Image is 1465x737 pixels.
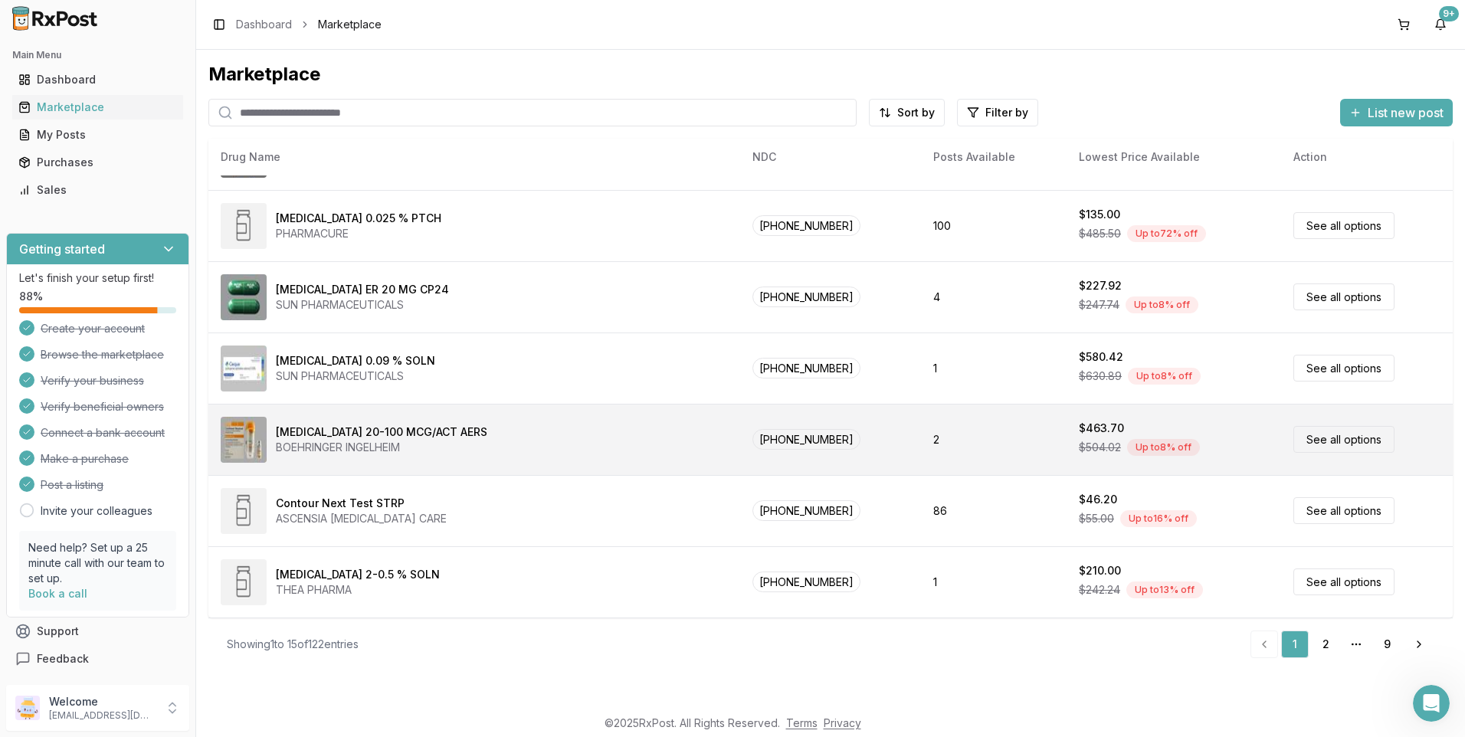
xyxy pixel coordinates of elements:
[1079,492,1117,507] div: $46.20
[41,425,165,441] span: Connect a bank account
[12,176,183,204] a: Sales
[1293,426,1395,453] a: See all options
[897,105,935,120] span: Sort by
[1079,511,1114,526] span: $55.00
[1079,563,1121,578] div: $210.00
[1340,106,1453,122] a: List new post
[18,127,177,142] div: My Posts
[1340,99,1453,126] button: List new post
[221,559,267,605] img: Cosopt 2-0.5 % SOLN
[1368,103,1444,122] span: List new post
[921,190,1067,261] td: 100
[276,424,487,440] div: [MEDICAL_DATA] 20-100 MCG/ACT AERS
[824,716,861,729] a: Privacy
[276,496,405,511] div: Contour Next Test STRP
[1293,568,1395,595] a: See all options
[12,66,183,93] a: Dashboard
[786,716,818,729] a: Terms
[276,226,441,241] div: PHARMACURE
[1079,226,1121,241] span: $485.50
[236,17,292,32] a: Dashboard
[1079,207,1120,222] div: $135.00
[19,240,105,258] h3: Getting started
[221,488,267,534] img: Contour Next Test STRP
[752,500,860,521] span: [PHONE_NUMBER]
[1126,296,1198,313] div: Up to 8 % off
[1067,139,1281,175] th: Lowest Price Available
[1293,283,1395,310] a: See all options
[208,139,740,175] th: Drug Name
[752,572,860,592] span: [PHONE_NUMBER]
[6,6,104,31] img: RxPost Logo
[6,617,189,645] button: Support
[28,587,87,600] a: Book a call
[15,696,40,720] img: User avatar
[752,215,860,236] span: [PHONE_NUMBER]
[1079,421,1124,436] div: $463.70
[227,637,359,652] div: Showing 1 to 15 of 122 entries
[41,347,164,362] span: Browse the marketplace
[921,332,1067,404] td: 1
[41,503,152,519] a: Invite your colleagues
[1079,440,1121,455] span: $504.02
[957,99,1038,126] button: Filter by
[1127,225,1206,242] div: Up to 72 % off
[6,178,189,202] button: Sales
[18,155,177,170] div: Purchases
[1079,297,1119,313] span: $247.74
[921,139,1067,175] th: Posts Available
[1404,631,1434,658] a: Go to next page
[41,321,145,336] span: Create your account
[921,475,1067,546] td: 86
[921,261,1067,332] td: 4
[41,477,103,493] span: Post a listing
[12,149,183,176] a: Purchases
[740,139,921,175] th: NDC
[41,373,144,388] span: Verify your business
[12,93,183,121] a: Marketplace
[1293,497,1395,524] a: See all options
[18,182,177,198] div: Sales
[276,368,435,384] div: SUN PHARMACEUTICALS
[41,399,164,414] span: Verify beneficial owners
[276,582,440,598] div: THEA PHARMA
[276,297,449,313] div: SUN PHARMACEUTICALS
[6,67,189,92] button: Dashboard
[276,511,447,526] div: ASCENSIA [MEDICAL_DATA] CARE
[1293,355,1395,382] a: See all options
[1079,278,1122,293] div: $227.92
[37,651,89,667] span: Feedback
[921,546,1067,617] td: 1
[18,100,177,115] div: Marketplace
[276,567,440,582] div: [MEDICAL_DATA] 2-0.5 % SOLN
[1120,510,1197,527] div: Up to 16 % off
[752,358,860,378] span: [PHONE_NUMBER]
[276,440,487,455] div: BOEHRINGER INGELHEIM
[921,404,1067,475] td: 2
[12,49,183,61] h2: Main Menu
[1428,12,1453,37] button: 9+
[752,287,860,307] span: [PHONE_NUMBER]
[49,709,156,722] p: [EMAIL_ADDRESS][DOMAIN_NAME]
[6,123,189,147] button: My Posts
[221,203,267,249] img: Capsaicin 0.025 % PTCH
[1413,685,1450,722] iframe: Intercom live chat
[19,270,176,286] p: Let's finish your setup first!
[276,353,435,368] div: [MEDICAL_DATA] 0.09 % SOLN
[19,289,43,304] span: 88 %
[208,62,1453,87] div: Marketplace
[1281,139,1453,175] th: Action
[1127,439,1200,456] div: Up to 8 % off
[985,105,1028,120] span: Filter by
[869,99,945,126] button: Sort by
[276,211,441,226] div: [MEDICAL_DATA] 0.025 % PTCH
[1079,349,1123,365] div: $580.42
[1079,582,1120,598] span: $242.24
[49,694,156,709] p: Welcome
[1293,212,1395,239] a: See all options
[1128,368,1201,385] div: Up to 8 % off
[1126,581,1203,598] div: Up to 13 % off
[1373,631,1401,658] a: 9
[18,72,177,87] div: Dashboard
[276,282,449,297] div: [MEDICAL_DATA] ER 20 MG CP24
